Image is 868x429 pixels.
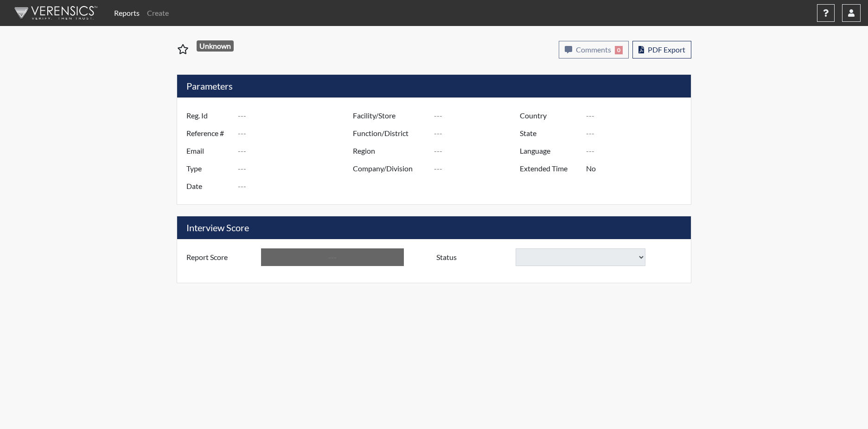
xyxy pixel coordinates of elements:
[179,160,238,177] label: Type
[177,75,691,97] h5: Parameters
[238,177,355,195] input: ---
[346,142,434,160] label: Region
[513,107,586,124] label: Country
[346,107,434,124] label: Facility/Store
[586,160,689,177] input: ---
[615,46,623,54] span: 0
[179,142,238,160] label: Email
[434,142,522,160] input: ---
[179,124,238,142] label: Reference #
[238,107,355,124] input: ---
[648,45,685,54] span: PDF Export
[513,160,586,177] label: Extended Time
[110,4,143,22] a: Reports
[513,142,586,160] label: Language
[429,248,689,266] div: Document a decision to hire or decline a candiate
[632,41,691,58] button: PDF Export
[179,177,238,195] label: Date
[513,124,586,142] label: State
[179,248,261,266] label: Report Score
[179,107,238,124] label: Reg. Id
[238,142,355,160] input: ---
[586,142,689,160] input: ---
[346,160,434,177] label: Company/Division
[238,124,355,142] input: ---
[434,107,522,124] input: ---
[143,4,172,22] a: Create
[576,45,611,54] span: Comments
[434,160,522,177] input: ---
[197,40,234,52] span: Unknown
[586,107,689,124] input: ---
[429,248,516,266] label: Status
[177,216,691,239] h5: Interview Score
[238,160,355,177] input: ---
[261,248,404,266] input: ---
[586,124,689,142] input: ---
[559,41,629,58] button: Comments0
[434,124,522,142] input: ---
[346,124,434,142] label: Function/District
